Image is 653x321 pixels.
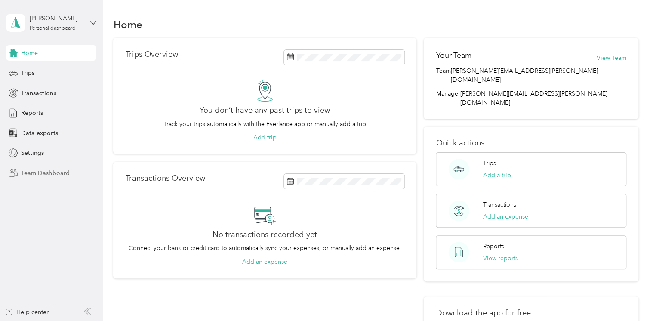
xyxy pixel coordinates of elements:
[450,66,626,84] span: [PERSON_NAME][EMAIL_ADDRESS][PERSON_NAME][DOMAIN_NAME]
[436,89,460,107] span: Manager
[436,50,471,61] h2: Your Team
[483,254,518,263] button: View reports
[242,257,287,266] button: Add an expense
[21,68,34,77] span: Trips
[483,212,528,221] button: Add an expense
[21,49,38,58] span: Home
[253,133,277,142] button: Add trip
[483,159,496,168] p: Trips
[125,174,205,183] p: Transactions Overview
[30,26,76,31] div: Personal dashboard
[200,106,330,115] h2: You don’t have any past trips to view
[5,308,49,317] button: Help center
[30,14,83,23] div: [PERSON_NAME]
[21,89,56,98] span: Transactions
[21,169,69,178] span: Team Dashboard
[597,53,626,62] button: View Team
[436,309,626,318] p: Download the app for free
[483,200,516,209] p: Transactions
[21,108,43,117] span: Reports
[21,148,44,157] span: Settings
[163,120,366,129] p: Track your trips automatically with the Everlance app or manually add a trip
[436,66,450,84] span: Team
[125,50,178,59] p: Trips Overview
[483,242,504,251] p: Reports
[605,273,653,321] iframe: Everlance-gr Chat Button Frame
[460,90,607,106] span: [PERSON_NAME][EMAIL_ADDRESS][PERSON_NAME][DOMAIN_NAME]
[113,20,142,29] h1: Home
[436,139,626,148] p: Quick actions
[129,244,401,253] p: Connect your bank or credit card to automatically sync your expenses, or manually add an expense.
[483,171,511,180] button: Add a trip
[213,230,317,239] h2: No transactions recorded yet
[21,129,58,138] span: Data exports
